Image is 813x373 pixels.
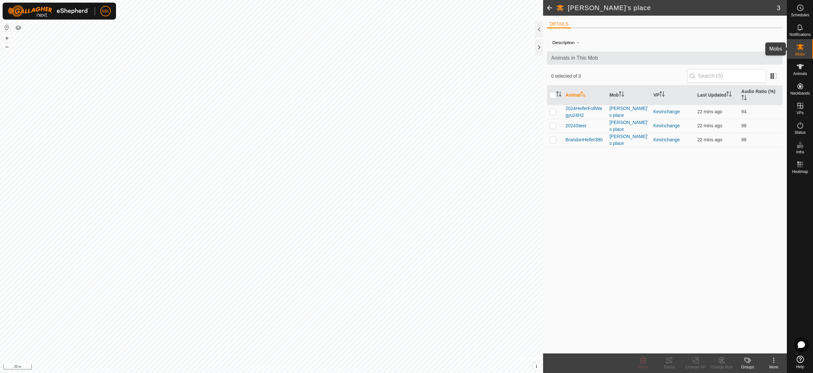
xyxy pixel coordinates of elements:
div: Tracks [656,364,682,370]
div: [PERSON_NAME]'s place [609,105,648,119]
span: Neckbands [790,91,810,95]
span: VPs [796,111,804,115]
div: Groups [735,364,761,370]
th: Animal [563,85,607,105]
li: DETAILS [547,21,571,28]
span: MK [102,8,109,15]
button: – [3,43,11,51]
a: Help [787,353,813,371]
span: BrandonHeifer380 [565,136,603,143]
input: Search (S) [687,69,766,83]
div: Change Mob [708,364,735,370]
th: Mob [607,85,651,105]
button: i [533,363,540,370]
p-sorticon: Activate to sort [659,92,665,98]
a: Contact Us [278,365,297,370]
span: 94 [741,109,747,114]
span: 0 selected of 3 [551,73,687,80]
a: Kevinchange [654,123,680,128]
p-sorticon: Activate to sort [619,92,624,98]
span: - [574,37,581,48]
span: Animals in This Mob [551,54,779,62]
span: 21 Aug 2025 at 12:07 pm [697,109,722,114]
p-sorticon: Activate to sort [741,96,747,101]
span: 3 [777,3,780,13]
span: 98 [741,137,747,142]
th: Last Updated [695,85,739,105]
span: Animals [793,72,807,76]
div: More [761,364,787,370]
a: Kevinchange [654,109,680,114]
button: + [3,34,11,42]
span: 2024Steer [565,122,587,129]
h2: [PERSON_NAME]'s place [568,4,777,12]
button: Reset Map [3,23,11,31]
span: Heatmap [792,170,808,174]
th: Audio Ratio (%) [739,85,783,105]
label: Description [552,40,574,45]
span: Status [794,131,805,134]
span: Schedules [791,13,809,17]
a: Privacy Policy [246,365,270,370]
th: VP [651,85,695,105]
div: [PERSON_NAME]'s place [609,133,648,147]
span: 21 Aug 2025 at 12:07 pm [697,137,722,142]
p-sorticon: Activate to sort [581,92,586,98]
span: i [536,364,537,369]
span: Notifications [789,33,811,37]
a: Kevinchange [654,137,680,142]
span: 98 [741,123,747,128]
span: Mobs [795,52,805,56]
span: Help [796,365,804,369]
button: Map Layers [14,24,22,32]
img: Gallagher Logo [8,5,90,17]
div: Change VP [682,364,708,370]
p-sorticon: Activate to sort [556,92,561,98]
span: Delete [638,365,649,369]
p-sorticon: Activate to sort [726,92,732,98]
span: 21 Aug 2025 at 12:07 pm [697,123,722,128]
div: [PERSON_NAME]'s place [609,119,648,133]
span: Infra [796,150,804,154]
span: 2024HeiferFullWagyu24H2 [565,105,604,119]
